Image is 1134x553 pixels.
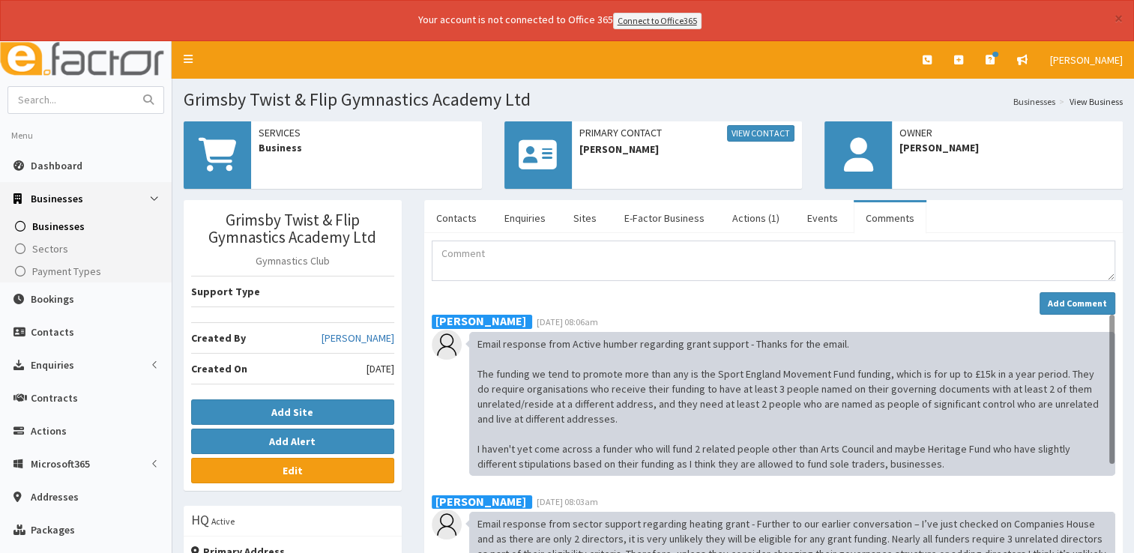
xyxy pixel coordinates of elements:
[191,331,246,345] b: Created By
[191,429,394,454] button: Add Alert
[31,292,74,306] span: Bookings
[283,464,303,477] b: Edit
[271,405,313,419] b: Add Site
[322,330,394,345] a: [PERSON_NAME]
[31,457,90,471] span: Microsoft365
[31,159,82,172] span: Dashboard
[1048,297,1107,309] strong: Add Comment
[720,202,791,234] a: Actions (1)
[31,490,79,504] span: Addresses
[424,202,489,234] a: Contacts
[367,361,394,376] span: [DATE]
[31,523,75,537] span: Packages
[537,316,598,327] span: [DATE] 08:06am
[4,215,172,238] a: Businesses
[435,313,526,328] b: [PERSON_NAME]
[432,241,1115,281] textarea: Comment
[31,192,83,205] span: Businesses
[537,496,598,507] span: [DATE] 08:03am
[1050,53,1123,67] span: [PERSON_NAME]
[31,325,74,339] span: Contacts
[795,202,850,234] a: Events
[613,13,702,29] a: Connect to Office365
[561,202,609,234] a: Sites
[269,435,316,448] b: Add Alert
[854,202,926,234] a: Comments
[121,12,998,29] div: Your account is not connected to Office 365
[31,391,78,405] span: Contracts
[32,242,68,256] span: Sectors
[32,265,101,278] span: Payment Types
[727,125,794,142] a: View Contact
[211,516,235,527] small: Active
[612,202,717,234] a: E-Factor Business
[579,125,795,142] span: Primary Contact
[4,260,172,282] a: Payment Types
[191,513,209,527] h3: HQ
[4,238,172,260] a: Sectors
[435,493,526,508] b: [PERSON_NAME]
[492,202,558,234] a: Enquiries
[184,90,1123,109] h1: Grimsby Twist & Flip Gymnastics Academy Ltd
[191,211,394,246] h3: Grimsby Twist & Flip Gymnastics Academy Ltd
[259,140,474,155] span: Business
[191,362,247,375] b: Created On
[579,142,795,157] span: [PERSON_NAME]
[1039,41,1134,79] a: [PERSON_NAME]
[1040,292,1115,315] button: Add Comment
[1013,95,1055,108] a: Businesses
[899,140,1115,155] span: [PERSON_NAME]
[259,125,474,140] span: Services
[469,332,1115,476] div: Email response from Active humber regarding grant support - Thanks for the email. The funding we ...
[31,358,74,372] span: Enquiries
[191,458,394,483] a: Edit
[1055,95,1123,108] li: View Business
[191,285,260,298] b: Support Type
[31,424,67,438] span: Actions
[1115,10,1123,26] button: ×
[899,125,1115,140] span: Owner
[8,87,134,113] input: Search...
[32,220,85,233] span: Businesses
[191,253,394,268] p: Gymnastics Club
